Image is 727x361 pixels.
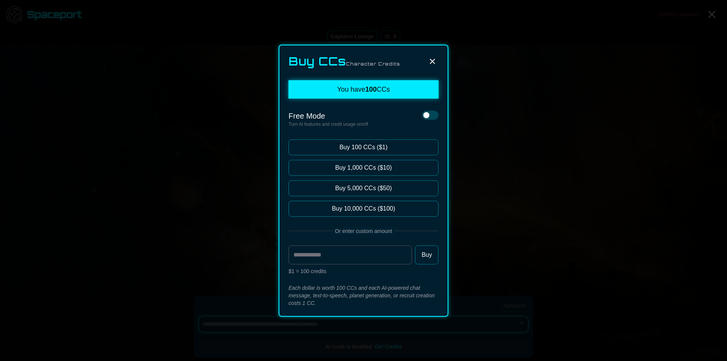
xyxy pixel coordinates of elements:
[289,139,438,155] button: Buy 100 CCs ($1)
[289,180,438,196] button: Buy 5,000 CCs ($50)
[365,86,377,93] span: 100
[289,121,368,127] p: Turn AI features and credit usage on/off
[346,61,400,67] span: Character Credits
[289,55,400,68] h2: Buy CCs
[289,267,438,275] p: $1 = 100 credits
[289,80,438,98] div: You have CCs
[289,111,368,121] p: Free Mode
[415,245,438,264] button: Buy
[332,227,395,235] span: Or enter custom amount
[289,284,438,307] p: Each dollar is worth 100 CCs and each AI-powered chat message, text-to-speech, planet generation,...
[289,201,438,217] button: Buy 10,000 CCs ($100)
[289,160,438,176] button: Buy 1,000 CCs ($10)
